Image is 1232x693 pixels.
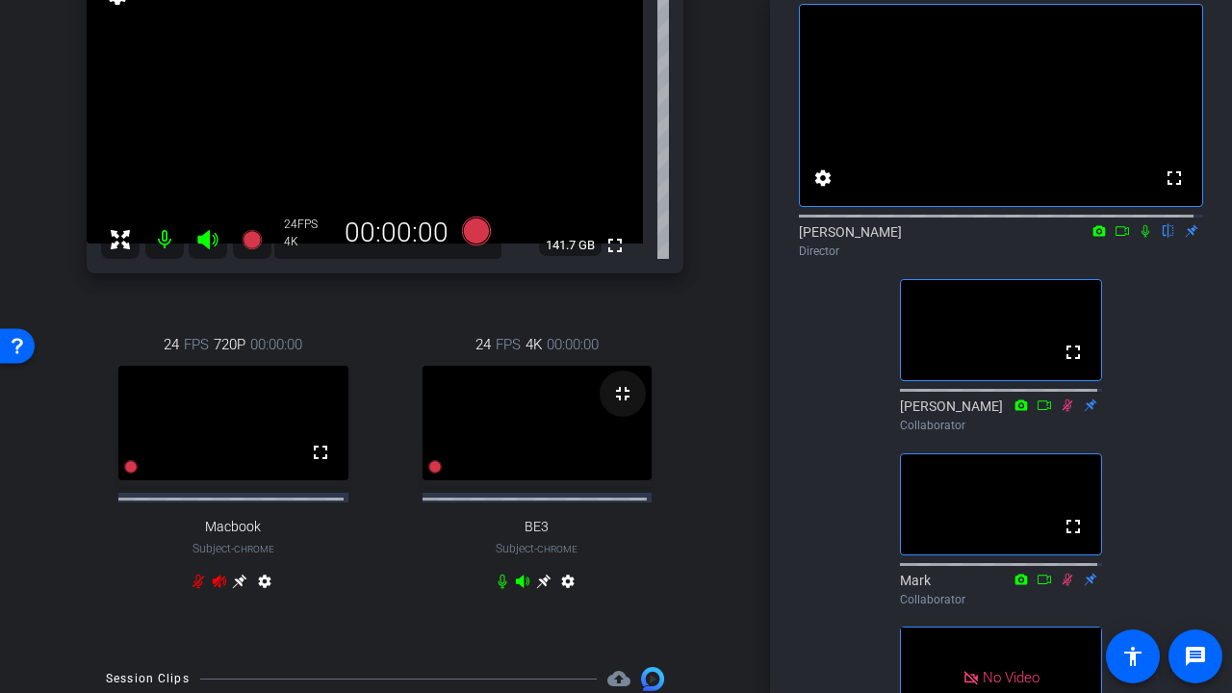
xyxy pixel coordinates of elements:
mat-icon: settings [556,574,579,597]
mat-icon: fullscreen [309,441,332,464]
span: 720P [214,334,245,355]
span: 141.7 GB [539,234,602,257]
mat-icon: cloud_upload [607,667,630,690]
span: 00:00:00 [250,334,302,355]
span: Subject [496,540,577,557]
span: Subject [192,540,274,557]
div: Session Clips [106,669,190,688]
span: 24 [164,334,179,355]
mat-icon: settings [811,167,834,190]
mat-icon: fullscreen [1062,341,1085,364]
span: 24 [475,334,491,355]
mat-icon: accessibility [1121,645,1144,668]
span: - [231,542,234,555]
div: Collaborator [900,417,1102,434]
span: Destinations for your clips [607,667,630,690]
div: [PERSON_NAME] [900,397,1102,434]
mat-icon: fullscreen [603,234,627,257]
span: FPS [297,218,318,231]
span: - [534,542,537,555]
span: 4K [526,334,542,355]
div: 24 [284,217,332,232]
mat-icon: settings [253,574,276,597]
div: Director [799,243,1203,260]
div: 00:00:00 [332,217,461,249]
mat-icon: message [1184,645,1207,668]
span: 00:00:00 [547,334,599,355]
div: 4K [284,234,332,249]
mat-icon: flip [1157,221,1180,239]
span: FPS [184,334,209,355]
span: Chrome [537,544,577,554]
div: Mark [900,571,1102,608]
span: BE3 [525,519,549,535]
span: No Video [983,669,1039,686]
mat-icon: fullscreen [1062,515,1085,538]
div: Collaborator [900,591,1102,608]
span: Chrome [234,544,274,554]
img: Session clips [641,667,664,690]
span: FPS [496,334,521,355]
span: Macbook [205,519,261,535]
div: [PERSON_NAME] [799,222,1203,260]
mat-icon: fullscreen [1163,167,1186,190]
mat-icon: fullscreen_exit [611,382,634,405]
